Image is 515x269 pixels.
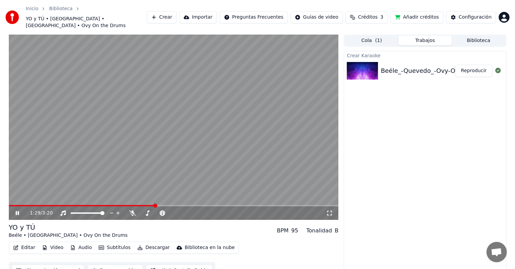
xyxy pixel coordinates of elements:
[96,243,133,252] button: Subtítulos
[291,227,298,235] div: 95
[344,51,506,59] div: Crear Karaoke
[179,11,217,23] button: Importar
[380,14,383,21] span: 3
[49,5,73,12] a: Biblioteca
[345,11,388,23] button: Créditos3
[9,223,128,232] div: YO y TÚ
[391,11,443,23] button: Añadir créditos
[26,5,147,29] nav: breadcrumb
[5,11,19,24] img: youka
[455,65,493,77] button: Reproducir
[358,14,378,21] span: Créditos
[42,210,53,216] span: 3:20
[220,11,288,23] button: Preguntas Frecuentes
[487,242,507,262] a: Chat abierto
[67,243,95,252] button: Audio
[11,243,38,252] button: Editar
[345,36,398,45] button: Cola
[375,37,382,44] span: ( 1 )
[147,11,177,23] button: Crear
[9,232,128,239] div: Beéle • [GEOGRAPHIC_DATA] • Ovy On the Drums
[135,243,173,252] button: Descargar
[185,244,235,251] div: Biblioteca en la nube
[30,210,46,216] div: /
[398,36,452,45] button: Trabajos
[30,210,40,216] span: 1:29
[335,227,338,235] div: B
[459,14,492,21] div: Configuración
[26,16,147,29] span: YO y TÚ • [GEOGRAPHIC_DATA] • [GEOGRAPHIC_DATA] • Ovy On the Drums
[306,227,332,235] div: Tonalidad
[452,36,506,45] button: Biblioteca
[39,243,66,252] button: Video
[291,11,343,23] button: Guías de video
[277,227,289,235] div: BPM
[446,11,496,23] button: Configuración
[26,5,38,12] a: Inicio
